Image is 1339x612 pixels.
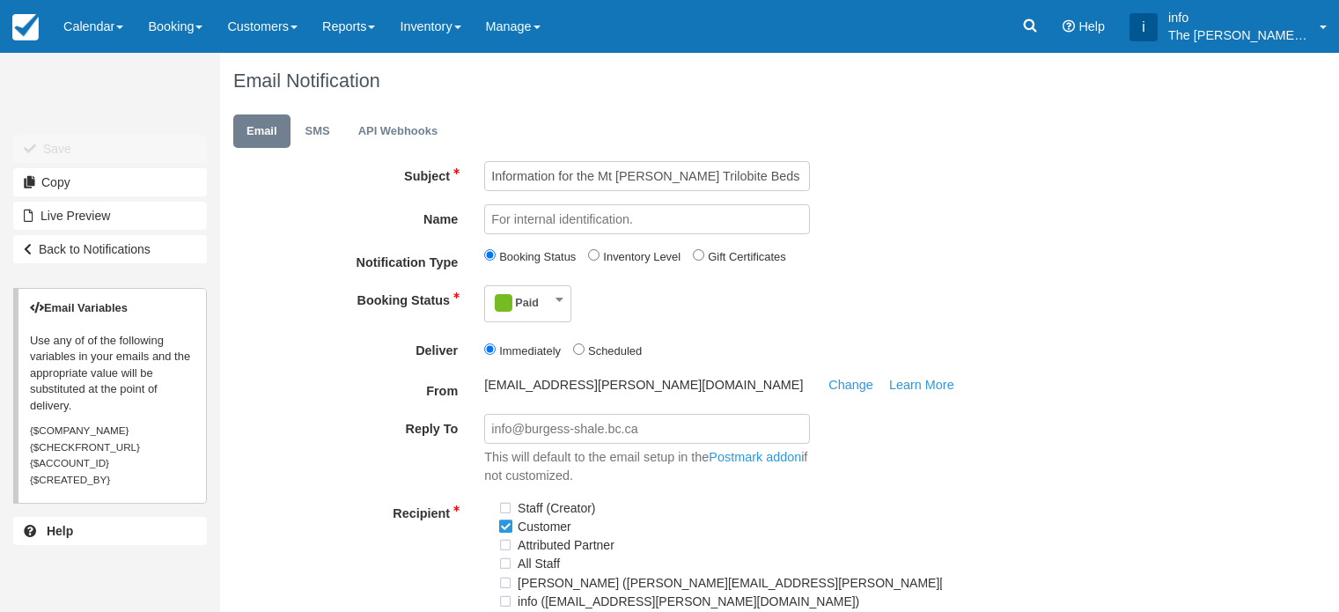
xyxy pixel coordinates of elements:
[220,335,471,360] label: Deliver
[708,250,786,263] label: Gift Certificates
[220,414,471,439] label: Reply To
[484,517,942,535] span: Customer
[1168,9,1309,26] p: info
[709,450,801,464] a: Postmark addon
[220,285,471,310] label: Booking Status
[484,204,810,234] input: For internal identification.
[492,291,539,316] div: Paid
[484,285,571,322] button: Paid
[497,550,571,577] label: All Staff
[497,532,626,558] label: Attributed Partner
[13,202,207,230] button: Live Preview
[499,250,576,263] label: Booking Status
[220,161,471,186] label: Subject
[345,114,451,149] a: API Webhooks
[30,301,128,314] strong: Email Variables
[484,535,942,554] span: Attributed Partner
[828,378,872,392] a: Change
[497,495,607,521] label: Staff (Creator)
[12,14,39,41] img: checkfront-main-nav-mini-logo.png
[499,344,561,358] label: Immediately
[30,300,195,415] p: Use any of of the following variables in your emails and the appropriate value will be substitute...
[889,378,954,392] a: Learn More
[484,498,942,517] span: Staff (Creator)
[484,554,942,572] span: All Staff
[220,247,471,272] label: Notification Type
[484,592,942,610] span: info (info@burgess-shale.bc.ca)
[588,344,642,358] label: Scheduled
[220,204,471,229] label: Name
[13,517,207,545] a: Help
[13,135,207,163] button: Save
[1168,26,1309,44] p: The [PERSON_NAME] Shale Geoscience Foundation
[13,235,207,263] a: Back to Notifications
[1129,13,1158,41] div: i
[497,513,583,540] label: Customer
[484,572,942,591] span: Jessica (hugh@burgess-shale.bc.ca)
[484,448,810,484] p: This will default to the email setup in the if not customized.
[220,498,471,523] label: Recipient
[292,114,343,149] a: SMS
[1063,20,1075,33] i: Help
[47,524,73,538] b: Help
[497,570,1054,596] label: [PERSON_NAME] ([PERSON_NAME][EMAIL_ADDRESS][PERSON_NAME][DOMAIN_NAME])
[233,114,291,149] a: Email
[1078,19,1105,33] span: Help
[233,70,1211,92] h1: Email Notification
[220,376,471,401] label: From
[603,250,681,263] label: Inventory Level
[13,168,207,196] a: Copy
[484,378,803,392] span: [EMAIL_ADDRESS][PERSON_NAME][DOMAIN_NAME]
[484,414,810,445] input: info@burgess-shale.bc.ca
